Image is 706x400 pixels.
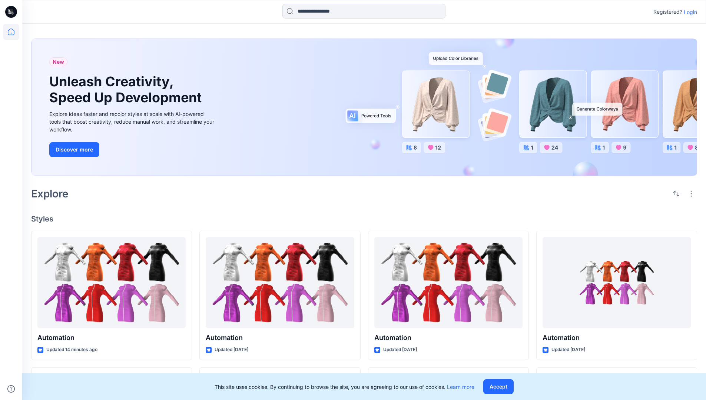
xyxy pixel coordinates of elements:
[37,333,186,343] p: Automation
[551,346,585,354] p: Updated [DATE]
[447,384,474,390] a: Learn more
[653,7,682,16] p: Registered?
[53,57,64,66] span: New
[31,214,697,223] h4: Styles
[49,110,216,133] div: Explore ideas faster and recolor styles at scale with AI-powered tools that boost creativity, red...
[215,346,248,354] p: Updated [DATE]
[31,188,69,200] h2: Explore
[543,237,691,329] a: Automation
[49,74,205,106] h1: Unleash Creativity, Speed Up Development
[684,8,697,16] p: Login
[483,379,514,394] button: Accept
[46,346,97,354] p: Updated 14 minutes ago
[206,237,354,329] a: Automation
[543,333,691,343] p: Automation
[374,237,523,329] a: Automation
[383,346,417,354] p: Updated [DATE]
[206,333,354,343] p: Automation
[215,383,474,391] p: This site uses cookies. By continuing to browse the site, you are agreeing to our use of cookies.
[37,237,186,329] a: Automation
[49,142,216,157] a: Discover more
[49,142,99,157] button: Discover more
[374,333,523,343] p: Automation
